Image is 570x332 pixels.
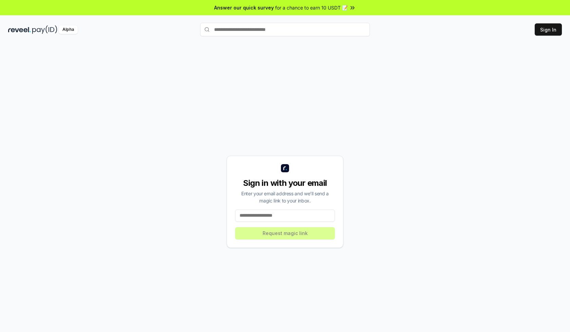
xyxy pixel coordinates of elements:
[281,164,289,172] img: logo_small
[275,4,348,11] span: for a chance to earn 10 USDT 📝
[59,25,78,34] div: Alpha
[235,178,335,189] div: Sign in with your email
[235,190,335,204] div: Enter your email address and we’ll send a magic link to your inbox.
[535,23,562,36] button: Sign In
[8,25,31,34] img: reveel_dark
[32,25,57,34] img: pay_id
[214,4,274,11] span: Answer our quick survey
